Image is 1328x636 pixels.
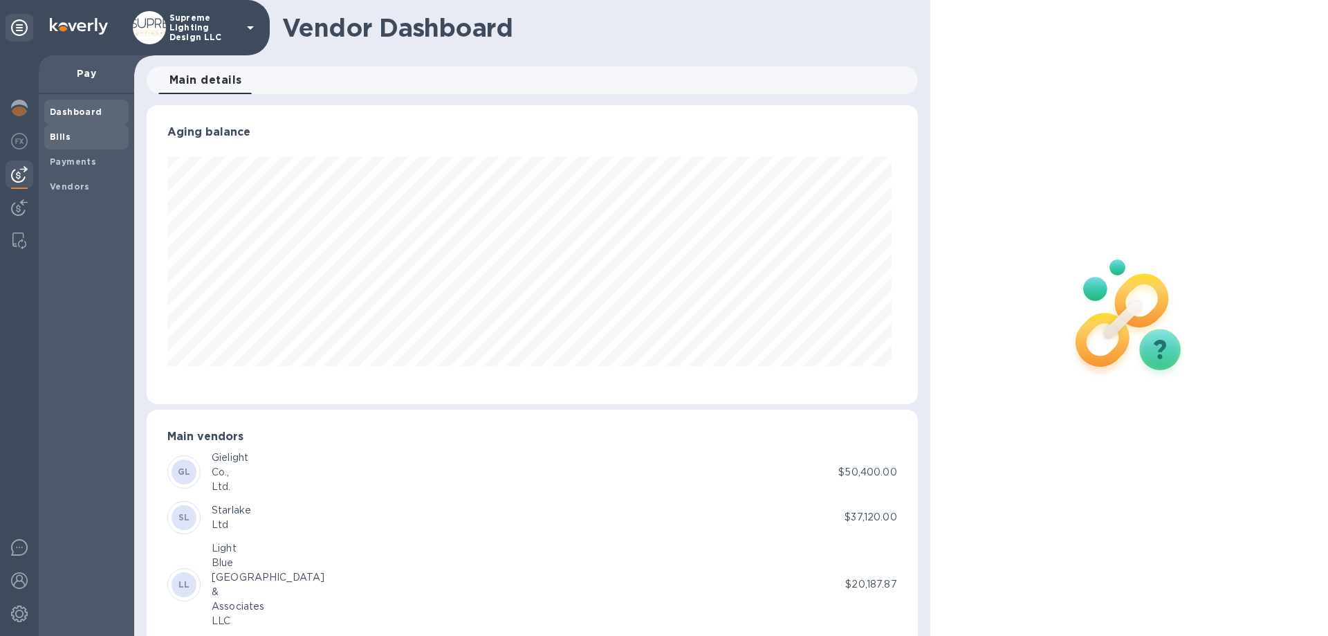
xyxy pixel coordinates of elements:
div: LLC [212,614,324,628]
div: Ltd. [212,480,248,494]
div: Ltd [212,518,251,532]
b: GL [178,466,191,477]
div: Starlake [212,503,251,518]
div: & [212,585,324,599]
b: SL [178,512,190,523]
div: Gielight [212,451,248,465]
div: Blue [212,556,324,570]
div: Co., [212,465,248,480]
div: Associates [212,599,324,614]
h3: Aging balance [167,126,897,139]
p: Pay [50,66,123,80]
p: $20,187.87 [845,577,896,592]
h1: Vendor Dashboard [282,13,908,42]
b: Bills [50,131,71,142]
b: Payments [50,156,96,167]
b: LL [178,579,190,590]
h3: Main vendors [167,430,897,444]
p: $50,400.00 [838,465,896,480]
p: $37,120.00 [845,510,896,525]
img: Logo [50,18,108,35]
b: Vendors [50,181,90,192]
div: Light [212,541,324,556]
div: Unpin categories [6,14,33,42]
div: [GEOGRAPHIC_DATA] [212,570,324,585]
b: Dashboard [50,107,102,117]
p: Supreme Lighting Design LLC [169,13,239,42]
img: Foreign exchange [11,133,28,149]
span: Main details [169,71,242,90]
